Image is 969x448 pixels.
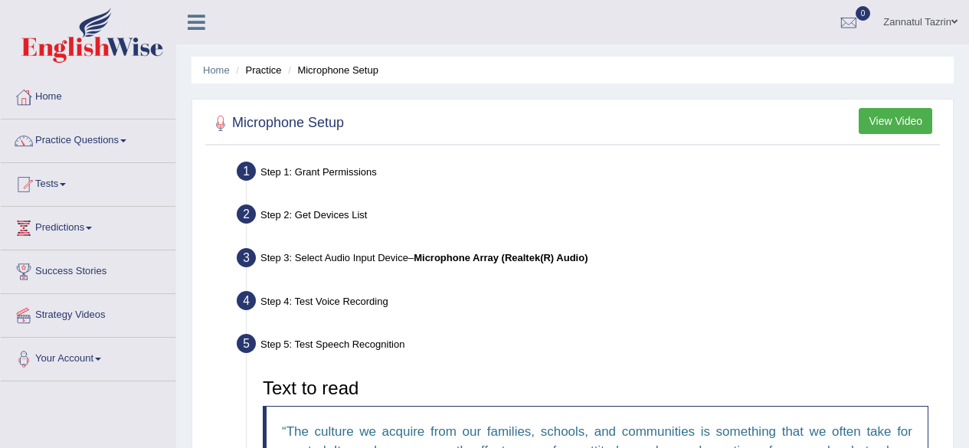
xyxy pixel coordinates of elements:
a: Home [1,76,175,114]
span: – [408,252,588,263]
a: Your Account [1,338,175,376]
a: Predictions [1,207,175,245]
div: Step 2: Get Devices List [230,200,946,234]
a: Tests [1,163,175,201]
a: Practice Questions [1,119,175,158]
li: Microphone Setup [284,63,378,77]
button: View Video [859,108,932,134]
span: 0 [856,6,871,21]
h3: Text to read [263,378,928,398]
div: Step 1: Grant Permissions [230,157,946,191]
div: Step 3: Select Audio Input Device [230,244,946,277]
b: Microphone Array (Realtek(R) Audio) [414,252,588,263]
h2: Microphone Setup [209,112,344,135]
div: Step 5: Test Speech Recognition [230,329,946,363]
a: Success Stories [1,250,175,289]
a: Strategy Videos [1,294,175,332]
div: Step 4: Test Voice Recording [230,286,946,320]
li: Practice [232,63,281,77]
a: Home [203,64,230,76]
